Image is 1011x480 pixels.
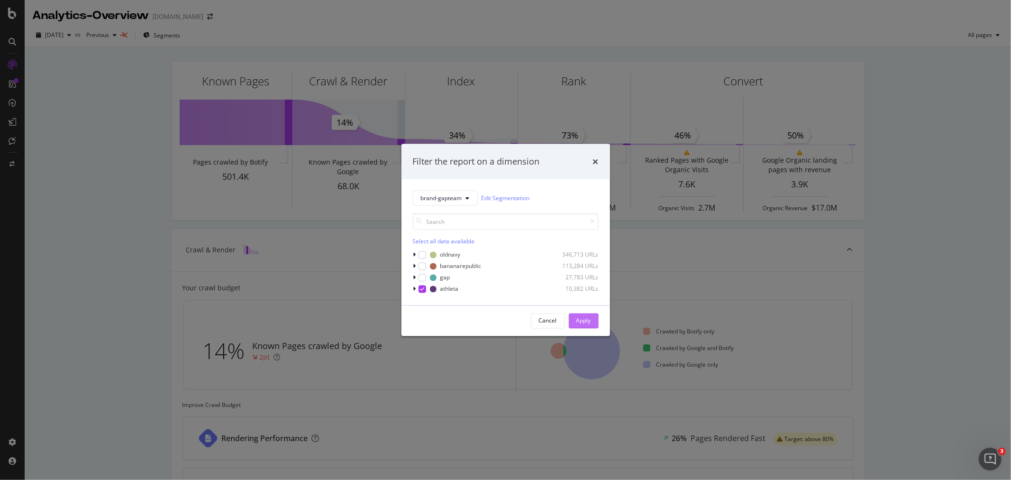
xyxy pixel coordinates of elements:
[440,251,461,259] div: oldnavy
[998,448,1006,455] span: 3
[413,213,599,230] input: Search
[552,274,599,282] div: 27,783 URLs
[569,313,599,328] button: Apply
[440,262,482,270] div: bananarepublic
[979,448,1002,471] iframe: Intercom live chat
[539,317,557,325] div: Cancel
[401,144,610,336] div: modal
[421,194,462,202] span: brand-gapteam
[413,190,478,205] button: brand-gapteam
[440,285,459,293] div: athleta
[440,274,450,282] div: gap
[552,262,599,270] div: 113,284 URLs
[482,193,530,203] a: Edit Segmentation
[413,237,599,245] div: Select all data available
[413,156,540,168] div: Filter the report on a dimension
[552,251,599,259] div: 346,713 URLs
[593,156,599,168] div: times
[552,285,599,293] div: 10,382 URLs
[531,313,565,328] button: Cancel
[576,317,591,325] div: Apply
